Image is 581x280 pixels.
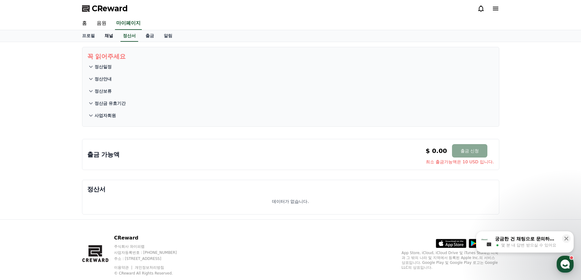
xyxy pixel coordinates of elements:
[87,85,494,97] button: 정산보류
[95,64,112,70] p: 정산일정
[40,193,79,208] a: 대화
[95,100,126,106] p: 정산금 유효기간
[159,30,177,42] a: 알림
[87,73,494,85] button: 정산안내
[452,144,487,158] button: 출금 신청
[77,30,100,42] a: 프로필
[114,265,133,270] a: 이용약관
[87,61,494,73] button: 정산일정
[135,265,164,270] a: 개인정보처리방침
[87,185,494,193] p: 정산서
[92,4,128,13] span: CReward
[141,30,159,42] a: 출금
[402,250,499,270] p: App Store, iCloud, iCloud Drive 및 iTunes Store는 미국과 그 밖의 나라 및 지역에서 등록된 Apple Inc.의 서비스 상표입니다. Goo...
[87,52,494,61] p: 꼭 읽어주세요
[87,97,494,109] button: 정산금 유효기간
[114,256,188,261] p: 주소 : [STREET_ADDRESS]
[114,271,188,276] p: © CReward All Rights Reserved.
[120,30,138,42] a: 정산서
[19,202,23,207] span: 홈
[95,88,112,94] p: 정산보류
[92,17,111,30] a: 음원
[114,250,188,255] p: 사업자등록번호 : [PHONE_NUMBER]
[79,193,117,208] a: 설정
[87,150,120,159] p: 출금 가능액
[426,159,494,165] span: 최소 출금가능액은 10 USD 입니다.
[87,109,494,122] button: 사업자회원
[95,112,116,119] p: 사업자회원
[77,17,92,30] a: 홈
[82,4,128,13] a: CReward
[114,244,188,249] p: 주식회사 와이피랩
[115,17,142,30] a: 마이페이지
[94,202,102,207] span: 설정
[272,198,309,204] p: 데이터가 없습니다.
[426,147,447,155] p: $ 0.00
[95,76,112,82] p: 정산안내
[114,234,188,242] p: CReward
[2,193,40,208] a: 홈
[56,203,63,207] span: 대화
[100,30,118,42] a: 채널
